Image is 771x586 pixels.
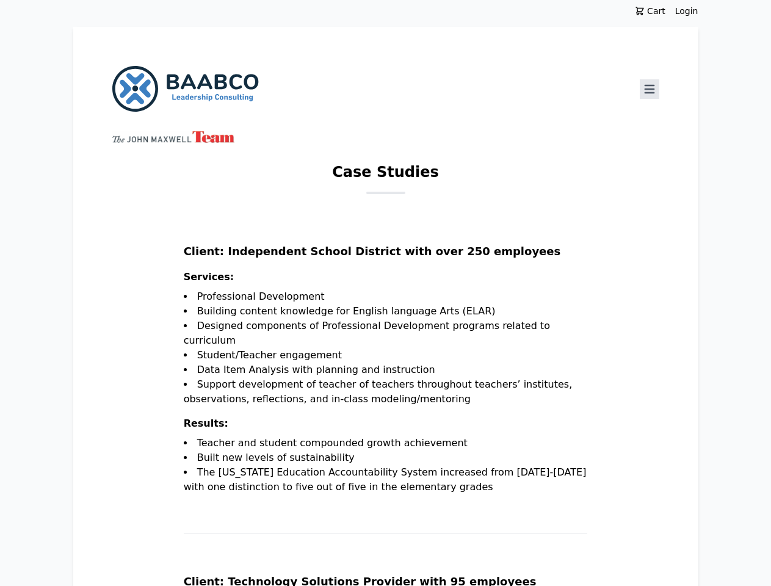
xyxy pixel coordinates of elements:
li: Built new levels of sustainability [184,450,588,465]
h2: Client: Independent School District with over 250 employees [184,243,588,270]
h1: Case Studies [332,162,439,192]
li: Data Item Analysis with planning and instruction [184,363,588,377]
li: Professional Development [184,289,588,304]
img: John Maxwell [112,131,234,143]
span: Cart [645,5,665,17]
h3: Services: [184,270,588,289]
h3: Results: [184,416,588,436]
a: Cart [625,5,675,17]
li: Student/Teacher engagement [184,348,588,363]
li: Building content knowledge for English language Arts (ELAR) [184,304,588,319]
li: The [US_STATE] Education Accountability System increased from [DATE]-[DATE] with one distinction ... [184,465,588,494]
li: Support development of teacher of teachers throughout teachers’ institutes, observations, reflect... [184,377,588,407]
li: Teacher and student compounded growth achievement [184,436,588,450]
img: BAABCO Consulting Services [112,66,259,112]
a: Login [675,5,698,17]
li: Designed components of Professional Development programs related to curriculum [184,319,588,348]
